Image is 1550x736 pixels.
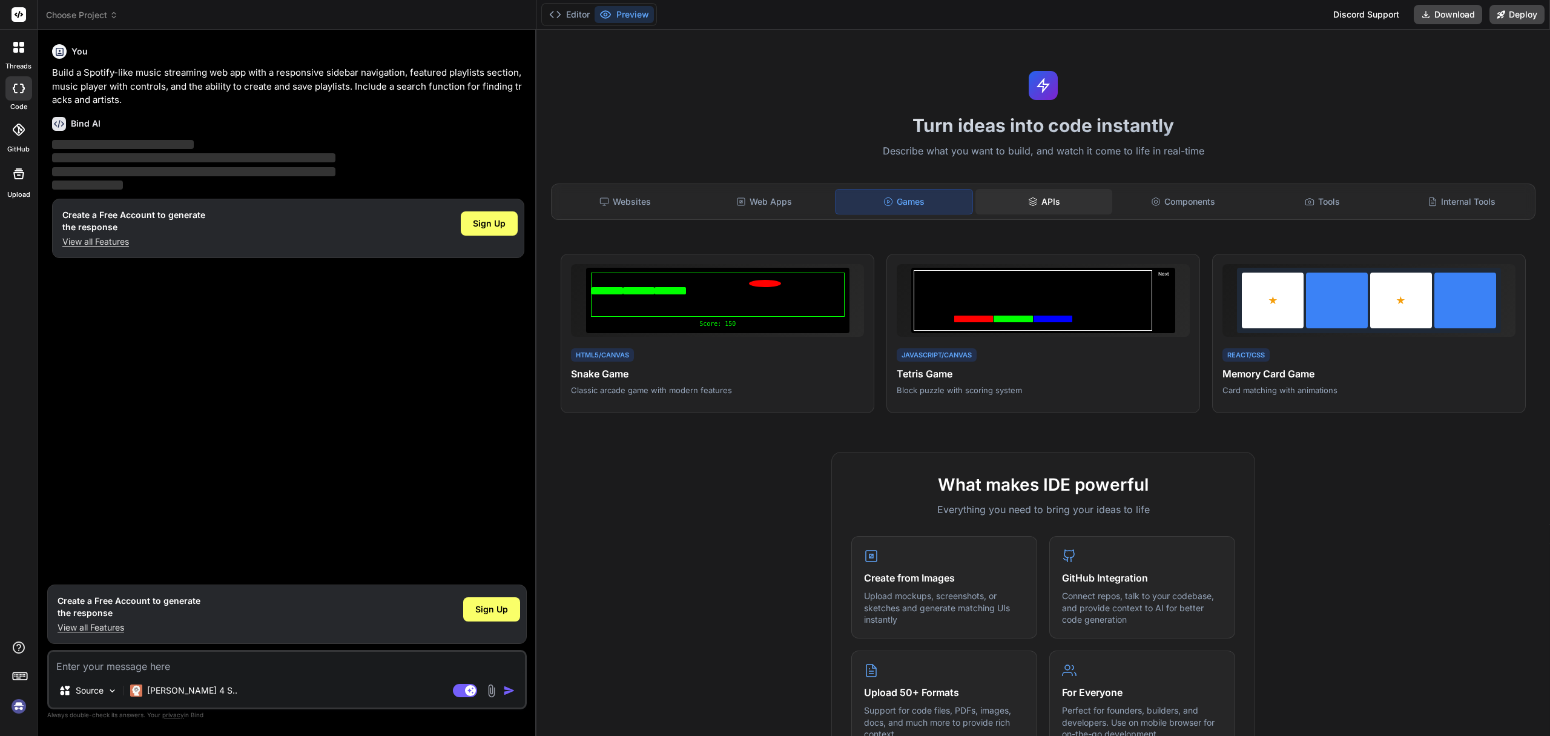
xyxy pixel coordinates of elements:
[1062,571,1222,585] h4: GitHub Integration
[7,190,30,200] label: Upload
[71,118,101,130] h6: Bind AI
[1062,685,1222,700] h4: For Everyone
[975,189,1112,214] div: APIs
[46,9,118,21] span: Choose Project
[864,571,1024,585] h4: Create from Images
[52,167,335,176] span: ‌
[147,685,237,697] p: [PERSON_NAME] 4 S..
[851,472,1235,497] h2: What makes IDE powerful
[10,102,27,112] label: code
[52,140,194,149] span: ‌
[1254,189,1391,214] div: Tools
[473,217,506,230] span: Sign Up
[5,61,31,71] label: threads
[897,366,1190,381] h4: Tetris Game
[1222,385,1515,396] p: Card matching with animations
[58,622,200,634] p: View all Features
[571,366,864,381] h4: Snake Game
[130,685,142,697] img: Claude 4 Sonnet
[591,319,845,328] div: Score: 150
[1326,5,1407,24] div: Discord Support
[52,66,524,107] p: Build a Spotify-like music streaming web app with a responsive sidebar navigation, featured playl...
[7,144,30,154] label: GitHub
[503,685,515,697] img: icon
[864,590,1024,626] p: Upload mockups, screenshots, or sketches and generate matching UIs instantly
[484,684,498,698] img: attachment
[696,189,833,214] div: Web Apps
[475,603,508,615] span: Sign Up
[864,685,1024,700] h4: Upload 50+ Formats
[47,709,527,721] p: Always double-check its answers. Your in Bind
[8,696,29,717] img: signin
[571,385,864,396] p: Classic arcade game with modern features
[897,385,1190,396] p: Block puzzle with scoring system
[595,6,654,23] button: Preview
[544,144,1543,159] p: Describe what you want to build, and watch it come to life in real-time
[58,595,200,619] h1: Create a Free Account to generate the response
[835,189,973,214] div: Games
[1222,348,1270,362] div: React/CSS
[556,189,693,214] div: Websites
[52,181,123,190] span: ‌
[1155,270,1173,331] div: Next
[1414,5,1482,24] button: Download
[107,686,117,696] img: Pick Models
[897,348,977,362] div: JavaScript/Canvas
[1489,5,1545,24] button: Deploy
[571,348,634,362] div: HTML5/Canvas
[162,711,184,718] span: privacy
[1115,189,1252,214] div: Components
[544,6,595,23] button: Editor
[62,209,205,233] h1: Create a Free Account to generate the response
[62,236,205,248] p: View all Features
[71,45,88,58] h6: You
[544,114,1543,136] h1: Turn ideas into code instantly
[1222,366,1515,381] h4: Memory Card Game
[52,153,335,162] span: ‌
[1393,189,1530,214] div: Internal Tools
[1062,590,1222,626] p: Connect repos, talk to your codebase, and provide context to AI for better code generation
[851,502,1235,517] p: Everything you need to bring your ideas to life
[76,685,104,697] p: Source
